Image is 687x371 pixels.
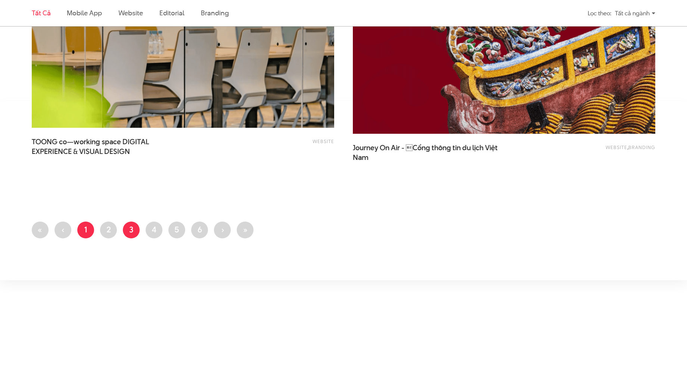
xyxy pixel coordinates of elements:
[168,222,185,238] a: 5
[159,8,184,18] a: Editorial
[100,222,117,238] a: 2
[191,222,208,238] a: 6
[353,143,502,162] span: Journey On Air - Cổng thông tin du lịch Việt
[221,224,224,235] span: ›
[62,224,65,235] span: ‹
[588,7,611,20] div: Lọc theo:
[146,222,162,238] a: 4
[606,144,627,151] a: Website
[628,144,655,151] a: Branding
[32,147,130,157] span: EXPERIENCE & VISUAL DESIGN
[77,222,94,238] a: 1
[353,153,369,163] span: Nam
[313,138,334,145] a: Website
[32,137,181,156] a: TOONG co—working space DIGITALEXPERIENCE & VISUAL DESIGN
[32,137,181,156] span: TOONG co—working space DIGITAL
[353,143,502,162] a: Journey On Air - Cổng thông tin du lịch ViệtNam
[243,224,248,235] span: »
[38,224,43,235] span: «
[615,7,655,20] div: Tất cả ngành
[67,8,102,18] a: Mobile app
[201,8,229,18] a: Branding
[534,143,655,158] div: ,
[32,8,50,18] a: Tất cả
[118,8,143,18] a: Website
